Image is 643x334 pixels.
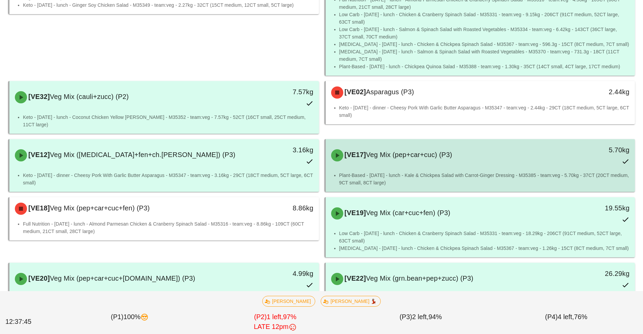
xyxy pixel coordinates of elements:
span: [PERSON_NAME] [267,296,311,306]
li: Low Carb - [DATE] - lunch - Chicken & Cranberry Spinach Salad - M35331 - team:veg - 9.15kg - 206C... [339,11,630,26]
span: Veg Mix (pep+car+cuc+[DOMAIN_NAME]) (P3) [50,275,195,282]
div: 7.57kg [245,86,313,97]
span: Veg Mix (car+cuc+fen) (P3) [366,209,450,216]
div: LATE 12pm [204,322,347,332]
li: Low Carb - [DATE] - lunch - Chicken & Cranberry Spinach Salad - M35331 - team:veg - 18.29kg - 206... [339,230,630,245]
li: Keto - [DATE] - dinner - Cheesy Pork With Garlic Butter Asparagus - M35347 - team:veg - 2.44kg - ... [339,104,630,119]
span: [VE19] [343,209,366,216]
span: [VE18] [27,204,50,212]
div: (P4) 76% [493,311,639,333]
span: Veg Mix (pep+car+cuc) (P3) [366,151,452,158]
span: Veg Mix (pep+car+cuc+fen) (P3) [50,204,150,212]
span: 4 left, [558,313,574,320]
div: 2.44kg [561,86,629,97]
div: (P3) 94% [348,311,493,333]
li: [MEDICAL_DATA] - [DATE] - lunch - Chicken & Chickpea Spinach Salad - M35367 - team:veg - 596.3g -... [339,41,630,48]
span: [VE20] [27,275,50,282]
div: 3.16kg [245,145,313,155]
div: 5.70kg [561,145,629,155]
span: [PERSON_NAME] 💃🏽 [325,296,376,306]
span: Veg Mix (cauli+zucc) (P2) [50,93,129,100]
li: Plant-Based - [DATE] - lunch - Kale & Chickpea Salad with Carrot-Ginger Dressing - M35385 - team:... [339,172,630,186]
span: [VE12] [27,151,50,158]
div: 19.55kg [561,203,629,213]
li: Keto - [DATE] - lunch - Coconut Chicken Yellow [PERSON_NAME] - M35352 - team:veg - 7.57kg - 52CT ... [23,113,314,128]
div: 12:37:45 [4,315,57,328]
li: Plant-Based - [DATE] - lunch - Chickpea Quinoa Salad - M35388 - team:veg - 1.30kg - 35CT (14CT sm... [339,63,630,70]
li: Full Nutrition - [DATE] - lunch - Almond Parmesan Chicken & Cranberry Spinach Salad - M35316 - te... [23,220,314,235]
div: (P1) 100% [57,311,203,333]
li: [MEDICAL_DATA] - [DATE] - lunch - Chicken & Chickpea Spinach Salad - M35367 - team:veg - 1.26kg -... [339,245,630,252]
span: Veg Mix ([MEDICAL_DATA]+fen+ch.[PERSON_NAME]) (P3) [50,151,236,158]
span: [VE02] [343,88,366,96]
span: [VE22] [343,275,366,282]
li: [MEDICAL_DATA] - [DATE] - lunch - Salmon & Spinach Salad with Roasted Vegetables - M35370 - team:... [339,48,630,63]
span: Veg Mix (grn.bean+pep+zucc) (P3) [366,275,473,282]
span: [VE17] [343,151,366,158]
span: [VE32] [27,93,50,100]
span: Asparagus (P3) [366,88,414,96]
span: 1 left, [267,313,283,320]
div: 26.29kg [561,268,629,279]
div: (P2) 97% [203,311,348,333]
li: Keto - [DATE] - lunch - Ginger Soy Chicken Salad - M35349 - team:veg - 2.27kg - 32CT (15CT medium... [23,1,314,9]
li: Low Carb - [DATE] - lunch - Salmon & Spinach Salad with Roasted Vegetables - M35334 - team:veg - ... [339,26,630,41]
div: 4.99kg [245,268,313,279]
li: Keto - [DATE] - dinner - Cheesy Pork With Garlic Butter Asparagus - M35347 - team:veg - 3.16kg - ... [23,172,314,186]
div: 8.86kg [245,203,313,213]
span: 2 left, [412,313,428,320]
